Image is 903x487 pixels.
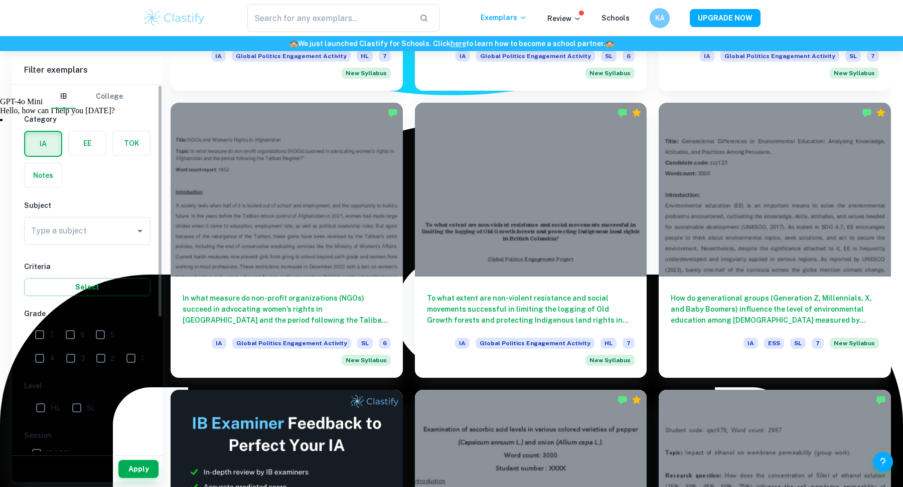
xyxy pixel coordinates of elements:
[720,51,839,62] span: Global Politics Engagement Activity
[80,329,85,340] span: 6
[110,329,115,340] span: 5
[450,40,466,48] a: here
[830,338,879,349] span: New Syllabus
[342,355,391,366] div: Starting from the May 2026 session, the Global Politics Engagement Activity requirements have cha...
[867,51,879,62] span: 7
[81,353,85,364] span: 3
[342,355,391,366] span: New Syllabus
[830,68,879,79] span: New Syllabus
[379,51,391,62] span: 7
[69,131,106,155] button: EE
[876,395,886,405] img: Marked
[50,329,54,340] span: 7
[481,12,527,23] p: Exemplars
[456,51,470,62] span: IA
[764,338,784,349] span: ESS
[342,68,391,79] div: Starting from the May 2026 session, the Global Politics Engagement Activity requirements have cha...
[455,338,470,349] span: IA
[24,278,150,296] button: Select
[585,355,635,366] div: Starting from the May 2026 session, the Global Politics Engagement Activity requirements have cha...
[632,395,642,405] div: Premium
[232,51,351,62] span: Global Politics Engagement Activity
[830,338,879,355] div: Starting from the May 2026 session, the ESS IA requirements have changed. We created this exempla...
[51,402,60,413] span: HL
[427,293,635,326] h6: To what extent are non-violent resistance and social movements successful in limiting the logging...
[289,40,298,48] span: 🏫
[113,131,150,155] button: TOK
[606,40,614,48] span: 🏫
[141,353,144,364] span: 1
[25,163,62,187] button: Notes
[415,103,647,378] a: To what extent are non-violent resistance and social movements successful in limiting the logging...
[876,108,886,118] div: Premium
[812,338,824,349] span: 7
[671,293,879,326] h6: How do generational groups (Generation Z, Millennials, X, and Baby Boomers) influence the level o...
[52,85,123,109] div: Filter type choice
[183,293,391,326] h6: In what measure do non-profit organizations (NGOs) succeed in advocating women’s rights in [GEOGR...
[379,338,391,349] span: 6
[830,68,879,79] div: Starting from the May 2026 session, the Global Politics Engagement Activity requirements have cha...
[118,460,159,478] button: Apply
[618,108,628,118] img: Marked
[12,56,163,84] h6: Filter exemplars
[24,261,150,272] h6: Criteria
[659,103,891,378] a: How do generational groups (Generation Z, Millennials, X, and Baby Boomers) influence the level o...
[247,4,411,32] input: Search for any exemplars...
[862,108,872,118] img: Marked
[357,338,373,349] span: SL
[585,68,635,79] div: Starting from the May 2026 session, the Global Politics Engagement Activity requirements have cha...
[623,338,635,349] span: 7
[601,51,617,62] span: SL
[585,68,635,79] span: New Syllabus
[623,51,635,62] span: 6
[845,51,861,62] span: SL
[24,114,150,125] h6: Category
[87,402,95,413] span: SL
[232,338,351,349] span: Global Politics Engagement Activity
[212,338,226,349] span: IA
[25,132,61,156] button: IA
[388,108,398,118] img: Marked
[111,353,115,364] span: 2
[96,85,123,109] button: College
[342,68,391,79] span: New Syllabus
[211,51,226,62] span: IA
[618,395,628,405] img: Marked
[585,355,635,366] span: New Syllabus
[873,452,893,472] button: Help and Feedback
[52,85,76,109] button: IB
[24,430,150,441] h6: Session
[476,51,595,62] span: Global Politics Engagement Activity
[690,9,761,27] button: UPGRADE NOW
[600,338,617,349] span: HL
[790,338,806,349] span: SL
[743,338,758,349] span: IA
[632,108,642,118] div: Premium
[133,224,147,238] button: Open
[650,8,670,28] button: KA
[142,8,206,28] img: Clastify logo
[47,448,70,459] span: [DATE]
[2,38,901,49] h6: We just launched Clastify for Schools. Click to learn how to become a school partner.
[171,103,403,378] a: In what measure do non-profit organizations (NGOs) succeed in advocating women’s rights in [GEOGR...
[24,380,150,391] h6: Level
[357,51,373,62] span: HL
[50,353,55,364] span: 4
[476,338,594,349] span: Global Politics Engagement Activity
[24,200,150,211] h6: Subject
[654,13,666,24] h6: KA
[601,14,630,22] a: Schools
[24,308,150,319] h6: Grade
[547,13,581,24] p: Review
[700,51,714,62] span: IA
